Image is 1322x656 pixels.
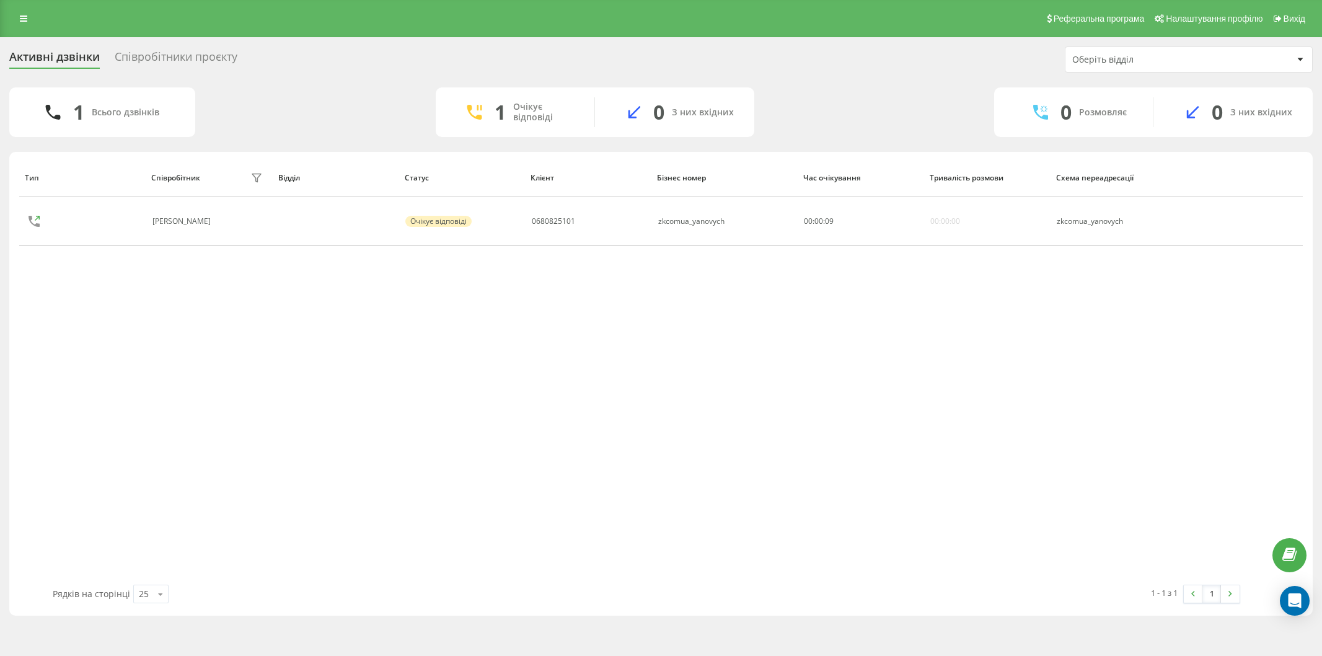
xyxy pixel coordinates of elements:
[825,216,834,226] span: 09
[278,174,393,182] div: Відділ
[1054,14,1145,24] span: Реферальна програма
[803,174,918,182] div: Час очікування
[139,588,149,600] div: 25
[1280,586,1310,616] div: Open Intercom Messenger
[814,216,823,226] span: 00
[1166,14,1263,24] span: Налаштування профілю
[930,174,1044,182] div: Тривалість розмови
[495,100,506,124] div: 1
[25,174,139,182] div: Тип
[151,174,200,182] div: Співробітник
[9,50,100,69] div: Активні дзвінки
[657,174,791,182] div: Бізнес номер
[672,107,734,118] div: З них вхідних
[1284,14,1305,24] span: Вихід
[804,217,834,226] div: : :
[1079,107,1127,118] div: Розмовляє
[405,174,519,182] div: Статус
[658,217,725,226] div: zkcomua_yanovych
[1056,174,1171,182] div: Схема переадресації
[1151,587,1178,599] div: 1 - 1 з 1
[532,217,575,226] div: 0680825101
[405,216,472,227] div: Очікує відповіді
[152,217,214,226] div: [PERSON_NAME]
[53,588,130,600] span: Рядків на сторінці
[1202,585,1221,603] a: 1
[73,100,84,124] div: 1
[531,174,645,182] div: Клієнт
[1057,217,1170,226] div: zkcomua_yanovych
[1072,55,1220,65] div: Оберіть відділ
[653,100,664,124] div: 0
[513,102,576,123] div: Очікує відповіді
[115,50,237,69] div: Співробітники проєкту
[930,217,960,226] div: 00:00:00
[1060,100,1072,124] div: 0
[92,107,159,118] div: Всього дзвінків
[1230,107,1292,118] div: З них вхідних
[1212,100,1223,124] div: 0
[804,216,813,226] span: 00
